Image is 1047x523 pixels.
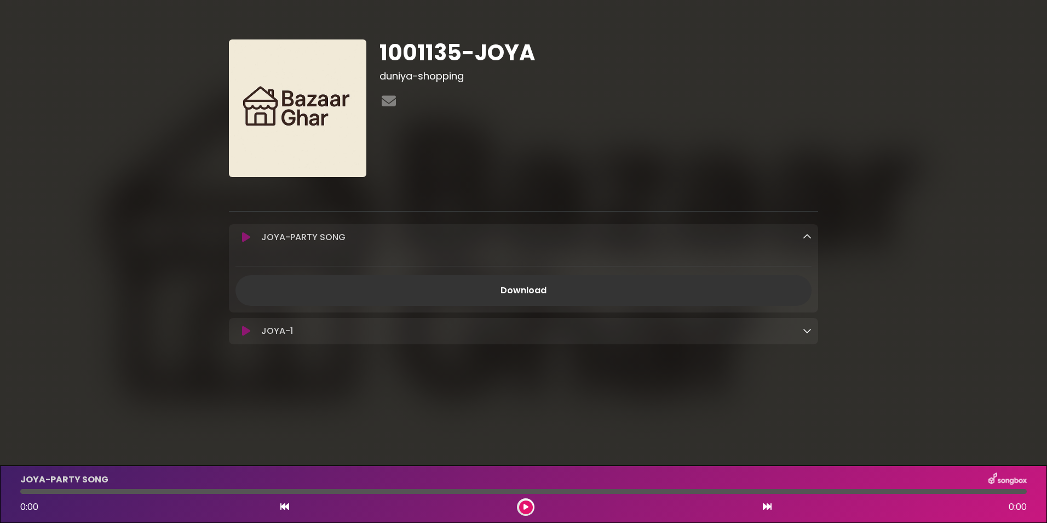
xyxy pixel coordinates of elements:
h1: 1001135-JOYA [379,39,818,66]
h3: duniya-shopping [379,70,818,82]
img: 4vGZ4QXSguwBTn86kXf1 [229,39,366,177]
p: JOYA-PARTY SONG [261,231,346,244]
p: JOYA-1 [261,325,293,338]
a: Download [235,275,812,306]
